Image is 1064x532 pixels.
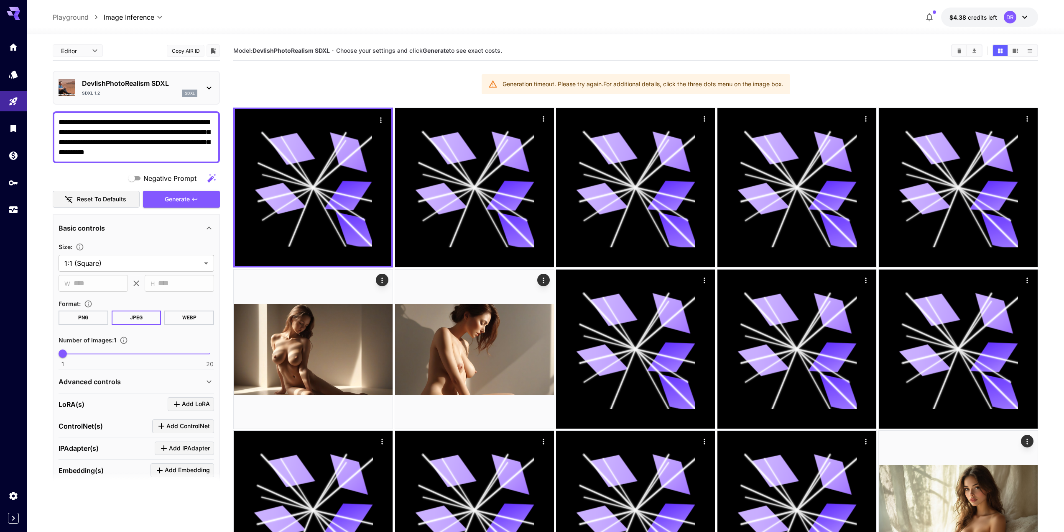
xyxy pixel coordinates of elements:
[8,150,18,161] div: Wallet
[8,42,18,52] div: Home
[941,8,1038,27] button: $4.37614DR
[336,47,502,54] span: Choose your settings and click to see exact costs.
[53,191,140,208] button: Reset to defaults
[59,372,214,392] div: Advanced controls
[699,112,711,125] div: Actions
[59,311,108,325] button: PNG
[182,399,210,409] span: Add LoRA
[234,270,393,429] img: 9k=
[253,47,330,54] b: DevlishPhotoRealism SDXL
[968,14,997,21] span: credits left
[59,243,72,250] span: Size :
[8,205,18,215] div: Usage
[53,12,89,22] a: Playground
[699,435,711,447] div: Actions
[8,177,18,188] div: API Keys
[993,45,1008,56] button: Show images in grid view
[72,243,87,251] button: Adjust the dimensions of the generated image by specifying its width and height in pixels, or sel...
[209,46,217,56] button: Add to library
[61,46,87,55] span: Editor
[61,360,64,368] span: 1
[8,69,18,80] div: Models
[59,377,121,387] p: Advanced controls
[165,194,190,205] span: Generate
[8,491,18,501] div: Settings
[82,90,100,96] p: SDXL 1.2
[376,435,388,447] div: Actions
[1021,112,1033,125] div: Actions
[1021,435,1033,447] div: Actions
[8,513,19,524] button: Expand sidebar
[59,223,105,233] p: Basic controls
[951,44,982,57] div: Clear ImagesDownload All
[860,435,872,447] div: Actions
[168,397,214,411] button: Click to add LoRA
[949,13,997,22] div: $4.37614
[992,44,1038,57] div: Show images in grid viewShow images in video viewShow images in list view
[8,96,18,107] div: Playground
[233,47,330,54] span: Model:
[165,465,210,475] span: Add Embedding
[143,191,220,208] button: Generate
[952,45,967,56] button: Clear Images
[59,421,103,431] p: ControlNet(s)
[860,274,872,286] div: Actions
[112,311,161,325] button: JPEG
[143,173,196,183] span: Negative Prompt
[503,77,783,92] div: Generation timeout. Please try again. For additional details, click the three dots menu on the im...
[59,399,84,409] p: LoRA(s)
[185,90,195,96] p: sdxl
[169,443,210,454] span: Add IPAdapter
[376,274,388,286] div: Actions
[395,270,554,429] img: Z
[59,337,116,344] span: Number of images : 1
[59,75,214,100] div: DevlishPhotoRealism SDXLSDXL 1.2sdxl
[166,421,210,432] span: Add ControlNet
[375,113,387,126] div: Actions
[332,46,334,56] p: ·
[152,419,214,433] button: Click to add ControlNet
[53,12,104,22] nav: breadcrumb
[1023,45,1037,56] button: Show images in list view
[59,300,81,307] span: Format :
[167,45,204,57] button: Copy AIR ID
[81,300,96,308] button: Choose the file format for the output image.
[1021,274,1033,286] div: Actions
[537,112,550,125] div: Actions
[949,14,968,21] span: $4.38
[206,360,214,368] span: 20
[64,258,201,268] span: 1:1 (Square)
[151,463,214,477] button: Click to add Embedding
[59,218,214,238] div: Basic controls
[59,465,104,475] p: Embedding(s)
[151,279,155,288] span: H
[699,274,711,286] div: Actions
[164,311,214,325] button: WEBP
[59,443,99,453] p: IPAdapter(s)
[537,435,550,447] div: Actions
[8,123,18,134] div: Library
[64,279,70,288] span: W
[1004,11,1016,23] div: DR
[423,47,449,54] b: Generate
[82,78,197,88] p: DevlishPhotoRealism SDXL
[537,274,550,286] div: Actions
[1008,45,1023,56] button: Show images in video view
[967,45,982,56] button: Download All
[116,336,131,344] button: Specify how many images to generate in a single request. Each image generation will be charged se...
[104,12,154,22] span: Image Inference
[860,112,872,125] div: Actions
[155,442,214,455] button: Click to add IPAdapter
